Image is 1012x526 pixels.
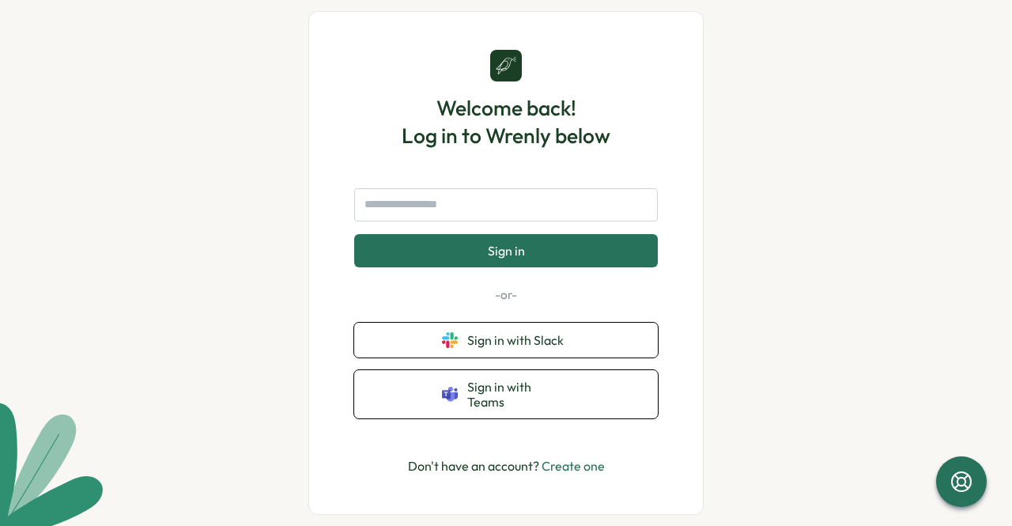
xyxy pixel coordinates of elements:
p: Don't have an account? [408,456,605,476]
span: Sign in with Teams [467,380,570,409]
h1: Welcome back! Log in to Wrenly below [402,94,610,149]
button: Sign in [354,234,658,267]
p: -or- [354,286,658,304]
button: Sign in with Slack [354,323,658,358]
span: Sign in [488,244,525,258]
span: Sign in with Slack [467,333,570,347]
button: Sign in with Teams [354,370,658,418]
a: Create one [542,458,605,474]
